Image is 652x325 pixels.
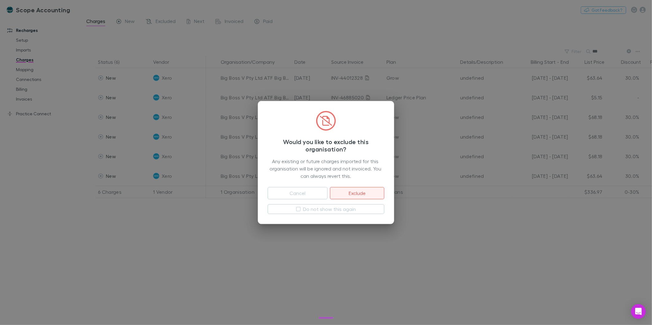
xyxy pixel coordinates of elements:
label: Do not show this again [303,205,356,213]
button: Cancel [268,187,328,199]
div: Any existing or future charges imported for this organisation will be ignored and not invoiced. Y... [268,158,384,180]
div: Open Intercom Messenger [631,304,646,319]
h3: Would you like to exclude this organisation? [268,138,384,153]
button: Exclude [330,187,384,199]
button: Do not show this again [268,204,384,214]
